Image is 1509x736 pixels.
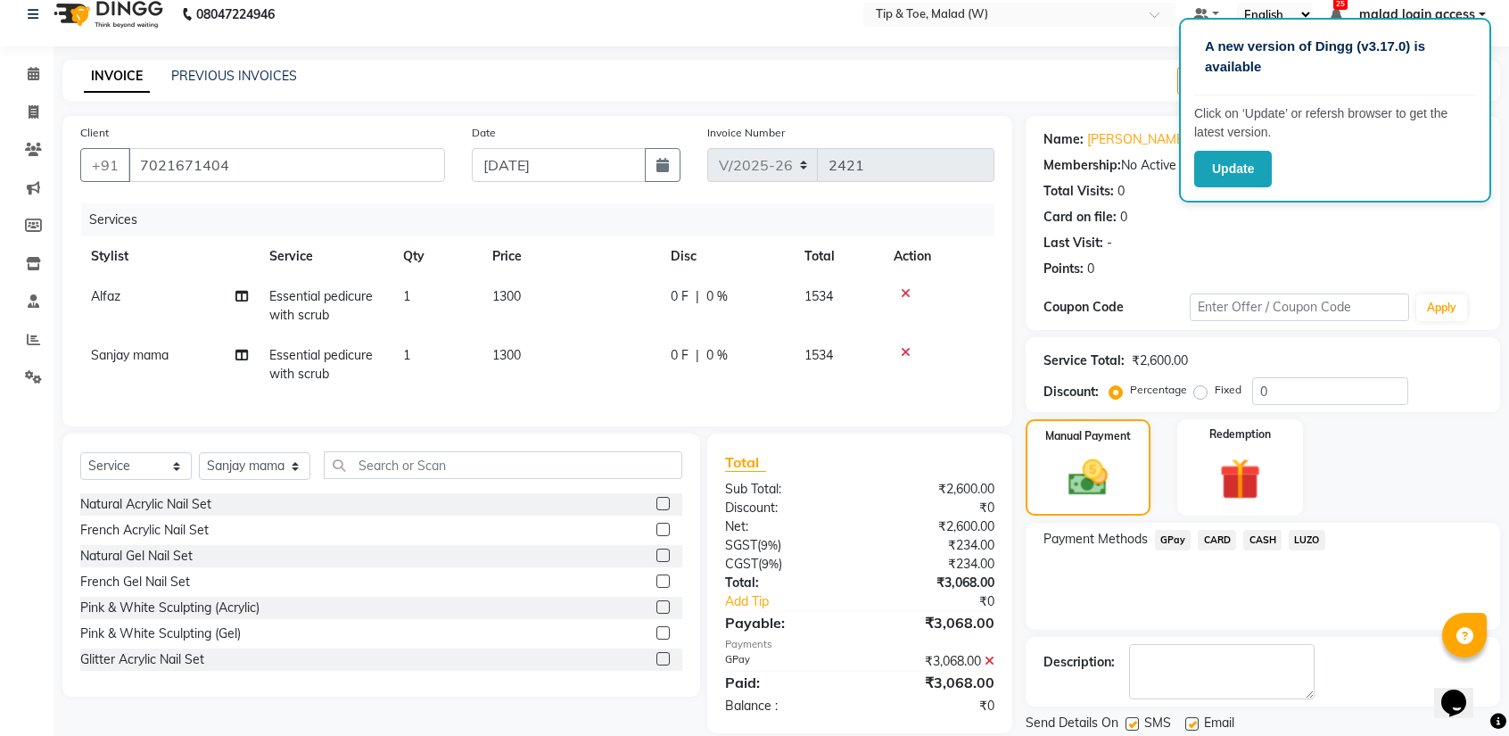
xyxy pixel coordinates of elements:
div: - [1107,234,1112,252]
span: | [696,287,699,306]
div: Points: [1043,260,1084,278]
img: _gift.svg [1207,453,1274,505]
span: Sanjay mama [91,347,169,363]
label: Invoice Number [707,125,785,141]
input: Search or Scan [324,451,682,479]
div: ₹0 [884,592,1007,611]
div: ₹3,068.00 [860,574,1008,592]
button: Create New [1177,67,1280,95]
span: 9% [761,538,778,552]
label: Redemption [1209,426,1271,442]
span: 0 F [671,346,689,365]
th: Action [883,236,994,277]
span: 9% [762,557,779,571]
label: Manual Payment [1045,428,1131,444]
div: ₹2,600.00 [860,517,1008,536]
div: Total: [712,574,860,592]
div: 0 [1120,208,1127,227]
div: Sub Total: [712,480,860,499]
th: Price [482,236,660,277]
span: Email [1204,714,1234,736]
span: Essential pedicure with scrub [269,347,373,382]
div: ₹0 [860,499,1008,517]
a: [PERSON_NAME] [1087,130,1187,149]
span: | [696,346,699,365]
div: French Acrylic Nail Set [80,521,209,540]
a: INVOICE [84,61,150,93]
span: 0 F [671,287,689,306]
div: Total Visits: [1043,182,1114,201]
div: Pink & White Sculpting (Acrylic) [80,599,260,617]
span: 1300 [492,347,521,363]
div: Description: [1043,653,1115,672]
div: Service Total: [1043,351,1125,370]
div: GPay [712,652,860,671]
span: CARD [1198,530,1236,550]
label: Percentage [1130,382,1187,398]
div: 0 [1087,260,1094,278]
label: Client [80,125,109,141]
div: ₹0 [860,697,1008,715]
div: Card on file: [1043,208,1117,227]
div: 0 [1117,182,1125,201]
div: Paid: [712,672,860,693]
div: Last Visit: [1043,234,1103,252]
div: Membership: [1043,156,1121,175]
th: Service [259,236,392,277]
span: LUZO [1289,530,1325,550]
span: CGST [725,556,758,572]
div: ₹234.00 [860,555,1008,574]
th: Stylist [80,236,259,277]
label: Date [472,125,496,141]
iframe: chat widget [1434,665,1491,718]
span: 1300 [492,288,521,304]
div: Net: [712,517,860,536]
span: Payment Methods [1043,530,1148,549]
div: ( ) [712,536,860,555]
div: ( ) [712,555,860,574]
span: Total [725,453,766,472]
span: SMS [1144,714,1171,736]
th: Total [794,236,883,277]
div: Services [82,203,1008,236]
span: 1534 [804,288,833,304]
a: Add Tip [712,592,885,611]
div: ₹234.00 [860,536,1008,555]
span: 1534 [804,347,833,363]
div: ₹3,068.00 [860,612,1008,633]
span: Essential pedicure with scrub [269,288,373,323]
div: Discount: [712,499,860,517]
div: Coupon Code [1043,298,1190,317]
button: Update [1194,151,1272,187]
div: No Active Membership [1043,156,1482,175]
div: Natural Gel Nail Set [80,547,193,566]
div: Natural Acrylic Nail Set [80,495,211,514]
span: 0 % [706,346,728,365]
div: ₹2,600.00 [1132,351,1188,370]
span: malad login access [1359,5,1475,24]
span: CASH [1243,530,1282,550]
button: +91 [80,148,130,182]
div: Balance : [712,697,860,715]
div: Pink & White Sculpting (Gel) [80,624,241,643]
button: Apply [1416,294,1467,321]
th: Disc [660,236,794,277]
p: Click on ‘Update’ or refersh browser to get the latest version. [1194,104,1476,142]
span: GPay [1155,530,1192,550]
span: Alfaz [91,288,120,304]
a: 25 [1331,6,1341,22]
div: Glitter Acrylic Nail Set [80,650,204,669]
input: Enter Offer / Coupon Code [1190,294,1409,321]
img: _cash.svg [1056,455,1120,500]
div: ₹3,068.00 [860,672,1008,693]
span: Send Details On [1026,714,1118,736]
div: ₹2,600.00 [860,480,1008,499]
p: A new version of Dingg (v3.17.0) is available [1205,37,1465,77]
input: Search by Name/Mobile/Email/Code [128,148,445,182]
span: 1 [403,347,410,363]
div: Discount: [1043,383,1099,401]
div: Payable: [712,612,860,633]
div: ₹3,068.00 [860,652,1008,671]
span: 1 [403,288,410,304]
div: Name: [1043,130,1084,149]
